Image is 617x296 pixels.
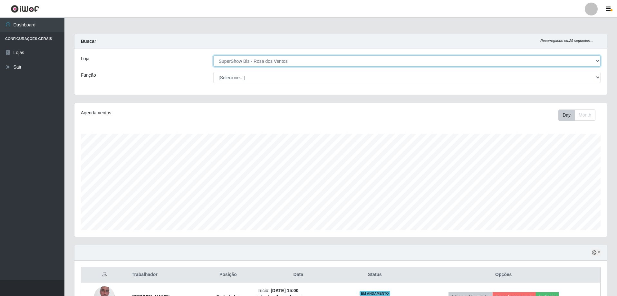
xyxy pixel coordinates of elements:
[128,267,203,282] th: Trabalhador
[574,110,595,121] button: Month
[81,39,96,44] strong: Buscar
[407,267,600,282] th: Opções
[257,287,339,294] li: Início:
[360,291,390,296] span: EM ANDAMENTO
[203,267,254,282] th: Posição
[540,39,593,43] i: Recarregando em 29 segundos...
[81,72,96,79] label: Função
[343,267,407,282] th: Status
[558,110,595,121] div: First group
[271,288,298,293] time: [DATE] 15:00
[81,110,292,116] div: Agendamentos
[558,110,575,121] button: Day
[254,267,343,282] th: Data
[558,110,601,121] div: Toolbar with button groups
[11,5,39,13] img: CoreUI Logo
[81,55,89,62] label: Loja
